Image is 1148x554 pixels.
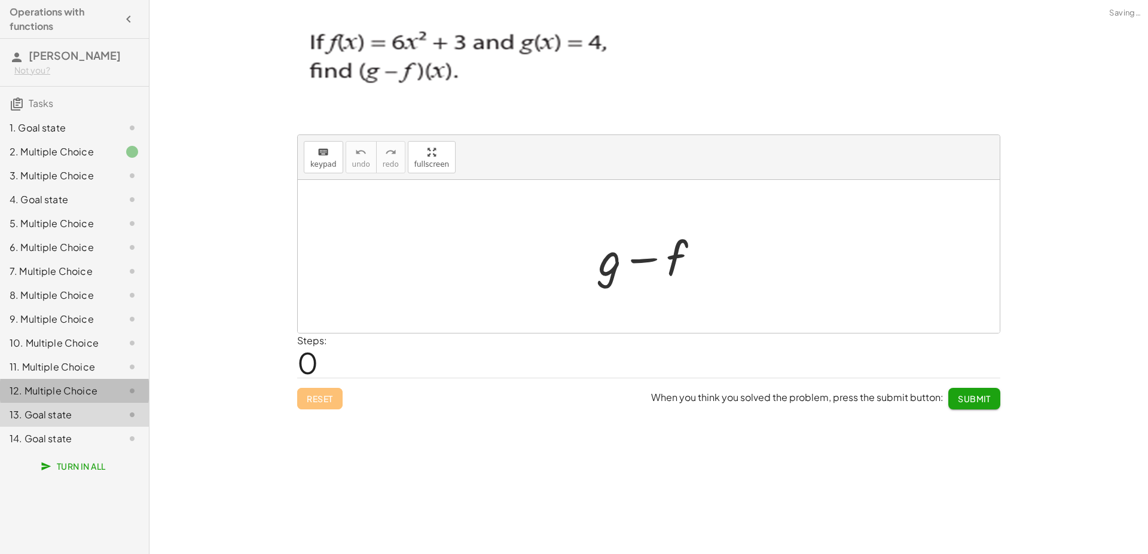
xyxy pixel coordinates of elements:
span: redo [383,160,399,169]
i: Task not started. [125,169,139,183]
i: Task not started. [125,121,139,135]
span: undo [352,160,370,169]
h4: Operations with functions [10,5,118,33]
i: Task not started. [125,288,139,302]
i: Task not started. [125,216,139,231]
div: 6. Multiple Choice [10,240,106,255]
button: Turn In All [33,455,115,477]
div: 9. Multiple Choice [10,312,106,326]
i: Task not started. [125,384,139,398]
i: Task not started. [125,264,139,278]
div: 14. Goal state [10,431,106,446]
i: Task not started. [125,312,139,326]
i: keyboard [317,145,329,160]
span: Turn In All [43,461,106,472]
i: Task not started. [125,336,139,350]
div: 8. Multiple Choice [10,288,106,302]
div: 4. Goal state [10,192,106,207]
i: Task finished. [125,145,139,159]
i: undo [355,145,367,160]
i: Task not started. [125,192,139,207]
img: 9d8ee24703dd73f5376a01cca03a3d67569405514e4a33a0bd01a72a6e7a7637.png [297,22,615,121]
div: 12. Multiple Choice [10,384,106,398]
i: Task not started. [125,360,139,374]
div: Not you? [14,65,139,76]
span: Saving… [1109,7,1141,19]
i: Task not started. [125,240,139,255]
span: fullscreen [414,160,449,169]
span: [PERSON_NAME] [29,48,121,62]
div: 2. Multiple Choice [10,145,106,159]
div: 11. Multiple Choice [10,360,106,374]
div: 5. Multiple Choice [10,216,106,231]
div: 10. Multiple Choice [10,336,106,350]
button: keyboardkeypad [304,141,343,173]
span: keypad [310,160,337,169]
label: Steps: [297,334,327,347]
span: When you think you solved the problem, press the submit button: [651,391,944,403]
div: 13. Goal state [10,408,106,422]
button: Submit [948,388,1000,409]
button: fullscreen [408,141,456,173]
button: redoredo [376,141,405,173]
i: Task not started. [125,408,139,422]
button: undoundo [346,141,377,173]
i: redo [385,145,396,160]
div: 3. Multiple Choice [10,169,106,183]
i: Task not started. [125,431,139,446]
span: 0 [297,344,318,381]
div: 1. Goal state [10,121,106,135]
span: Tasks [29,97,53,109]
div: 7. Multiple Choice [10,264,106,278]
span: Submit [958,393,991,404]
